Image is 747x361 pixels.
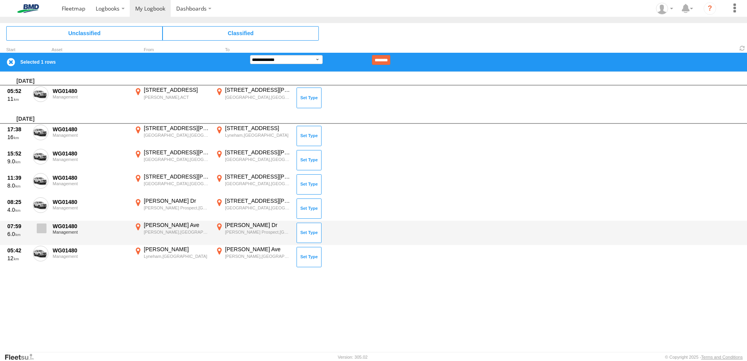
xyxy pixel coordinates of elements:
div: To [214,48,292,52]
label: Click to View Event Location [214,197,292,220]
div: 17:38 [7,126,29,133]
div: [STREET_ADDRESS][PERSON_NAME] [225,149,291,156]
div: [STREET_ADDRESS][PERSON_NAME] [144,173,210,180]
div: Lyneham,[GEOGRAPHIC_DATA] [225,132,291,138]
label: Click to View Event Location [214,246,292,268]
div: WG01480 [53,126,129,133]
div: 8.0 [7,182,29,189]
label: Click to View Event Location [214,125,292,147]
div: 07:59 [7,223,29,230]
button: Click to Set [297,150,322,170]
div: [GEOGRAPHIC_DATA],[GEOGRAPHIC_DATA] [225,95,291,100]
div: [GEOGRAPHIC_DATA],[GEOGRAPHIC_DATA] [144,181,210,186]
button: Click to Set [297,174,322,195]
div: WG01480 [53,174,129,181]
label: Click to View Event Location [133,222,211,244]
button: Click to Set [297,247,322,267]
div: © Copyright 2025 - [665,355,743,359]
div: [STREET_ADDRESS] [225,125,291,132]
div: Management [53,230,129,234]
div: WG01480 [53,198,129,206]
label: Click to View Event Location [133,246,211,268]
div: Management [53,133,129,138]
button: Click to Set [297,126,322,146]
div: WG01480 [53,223,129,230]
label: Click to View Event Location [133,173,211,196]
div: Management [53,254,129,259]
div: [PERSON_NAME] Ave [144,222,210,229]
div: [GEOGRAPHIC_DATA],[GEOGRAPHIC_DATA] [225,157,291,162]
div: 08:25 [7,198,29,206]
div: [STREET_ADDRESS][PERSON_NAME] [225,197,291,204]
div: [STREET_ADDRESS][PERSON_NAME] [225,86,291,93]
div: WG01480 [53,88,129,95]
div: [STREET_ADDRESS] [144,86,210,93]
button: Click to Set [297,88,322,108]
div: Asset [52,48,130,52]
div: Management [53,157,129,162]
div: 6.0 [7,231,29,238]
span: Click to view Classified Trips [163,26,319,40]
div: [STREET_ADDRESS][PERSON_NAME] [225,173,291,180]
div: [PERSON_NAME] Prospect,[GEOGRAPHIC_DATA] [225,229,291,235]
div: Matthew Gaiter [653,3,676,14]
span: Click to view Unclassified Trips [6,26,163,40]
div: 9.0 [7,158,29,165]
div: 11 [7,95,29,102]
div: Version: 305.02 [338,355,368,359]
div: WG01480 [53,150,129,157]
div: [PERSON_NAME] Prospect,[GEOGRAPHIC_DATA] [144,205,210,211]
span: Refresh [738,45,747,52]
div: Management [53,206,129,210]
div: [PERSON_NAME] Dr [144,197,210,204]
div: [PERSON_NAME] Dr [225,222,291,229]
div: [GEOGRAPHIC_DATA],[GEOGRAPHIC_DATA] [225,205,291,211]
div: [STREET_ADDRESS][PERSON_NAME] [144,149,210,156]
label: Click to View Event Location [214,222,292,244]
div: [PERSON_NAME] Ave [225,246,291,253]
label: Click to View Event Location [133,149,211,172]
div: [PERSON_NAME],[GEOGRAPHIC_DATA] [225,254,291,259]
div: 15:52 [7,150,29,157]
div: 11:39 [7,174,29,181]
div: From [133,48,211,52]
div: 05:42 [7,247,29,254]
div: Lyneham,[GEOGRAPHIC_DATA] [144,254,210,259]
img: bmd-logo.svg [8,4,48,13]
div: [GEOGRAPHIC_DATA],[GEOGRAPHIC_DATA] [225,181,291,186]
a: Visit our Website [4,353,40,361]
div: [PERSON_NAME],ACT [144,95,210,100]
button: Click to Set [297,198,322,219]
div: [GEOGRAPHIC_DATA],[GEOGRAPHIC_DATA] [144,157,210,162]
div: [PERSON_NAME],[GEOGRAPHIC_DATA] [144,229,210,235]
i: ? [704,2,716,15]
label: Click to View Event Location [214,86,292,109]
button: Click to Set [297,223,322,243]
div: [GEOGRAPHIC_DATA],[GEOGRAPHIC_DATA] [144,132,210,138]
label: Click to View Event Location [214,173,292,196]
div: [PERSON_NAME] [144,246,210,253]
div: Management [53,181,129,186]
div: 12 [7,255,29,262]
label: Clear Selection [6,57,16,67]
label: Click to View Event Location [133,197,211,220]
div: Management [53,95,129,99]
div: 4.0 [7,206,29,213]
div: [STREET_ADDRESS][PERSON_NAME] [144,125,210,132]
label: Click to View Event Location [133,125,211,147]
div: WG01480 [53,247,129,254]
div: 16 [7,134,29,141]
div: Click to Sort [6,48,30,52]
div: 05:52 [7,88,29,95]
label: Click to View Event Location [214,149,292,172]
label: Click to View Event Location [133,86,211,109]
a: Terms and Conditions [701,355,743,359]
